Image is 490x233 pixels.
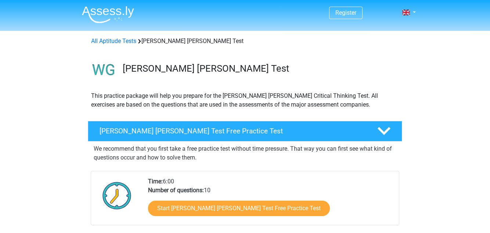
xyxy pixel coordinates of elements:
img: watson glaser test [88,54,119,86]
h4: [PERSON_NAME] [PERSON_NAME] Test Free Practice Test [100,127,365,135]
b: Time: [148,178,163,185]
a: Register [335,9,356,16]
a: [PERSON_NAME] [PERSON_NAME] Test Free Practice Test [85,121,405,141]
a: All Aptitude Tests [91,37,136,44]
div: 6:00 10 [143,177,399,225]
p: This practice package will help you prepare for the [PERSON_NAME] [PERSON_NAME] Critical Thinking... [91,92,399,109]
p: We recommend that you first take a free practice test without time pressure. That way you can fir... [94,144,396,162]
a: Start [PERSON_NAME] [PERSON_NAME] Test Free Practice Test [148,201,330,216]
img: Assessly [82,6,134,23]
b: Number of questions: [148,187,204,194]
div: [PERSON_NAME] [PERSON_NAME] Test [88,37,402,46]
h3: [PERSON_NAME] [PERSON_NAME] Test [123,63,396,74]
img: Clock [98,177,136,214]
